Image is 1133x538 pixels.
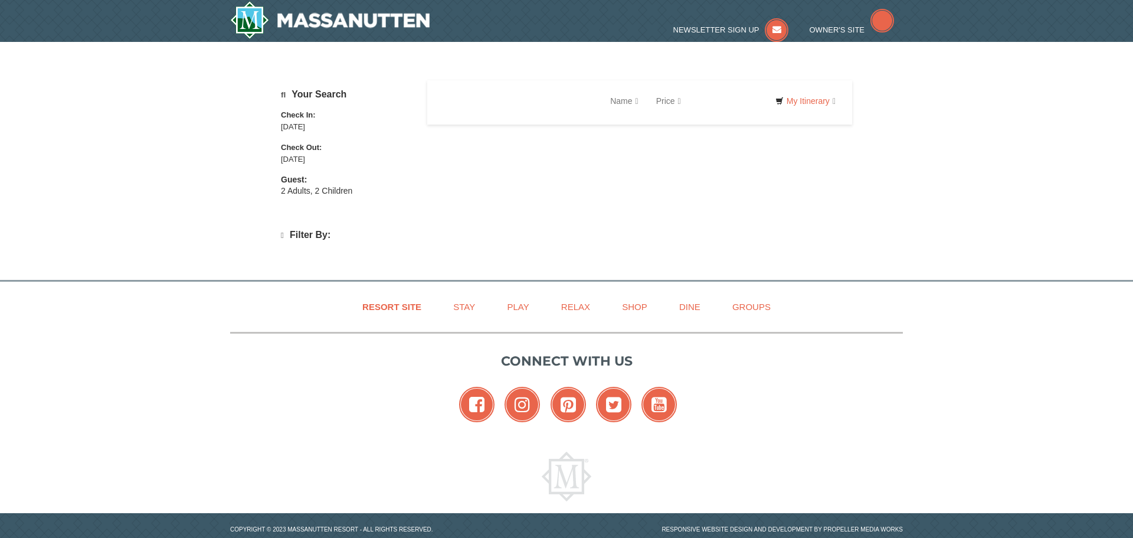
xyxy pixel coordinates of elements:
[664,294,715,320] a: Dine
[542,452,591,501] img: Massanutten Resort Logo
[281,230,412,241] h4: Filter By:
[718,294,785,320] a: Groups
[607,294,662,320] a: Shop
[810,25,865,34] span: Owner's Site
[810,25,895,34] a: Owner's Site
[673,25,789,34] a: Newsletter Sign Up
[768,92,843,110] a: My Itinerary
[221,525,566,534] p: Copyright © 2023 Massanutten Resort - All Rights Reserved.
[673,25,759,34] span: Newsletter Sign Up
[348,294,436,320] a: Resort Site
[546,294,605,320] a: Relax
[230,1,430,39] img: Massanutten Resort Logo
[662,526,903,533] a: Responsive website design and development by Propeller Media Works
[492,294,543,320] a: Play
[230,351,903,371] p: Connect with us
[230,1,430,39] a: Massanutten Resort
[647,89,690,113] a: Price
[438,294,490,320] a: Stay
[601,89,647,113] a: Name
